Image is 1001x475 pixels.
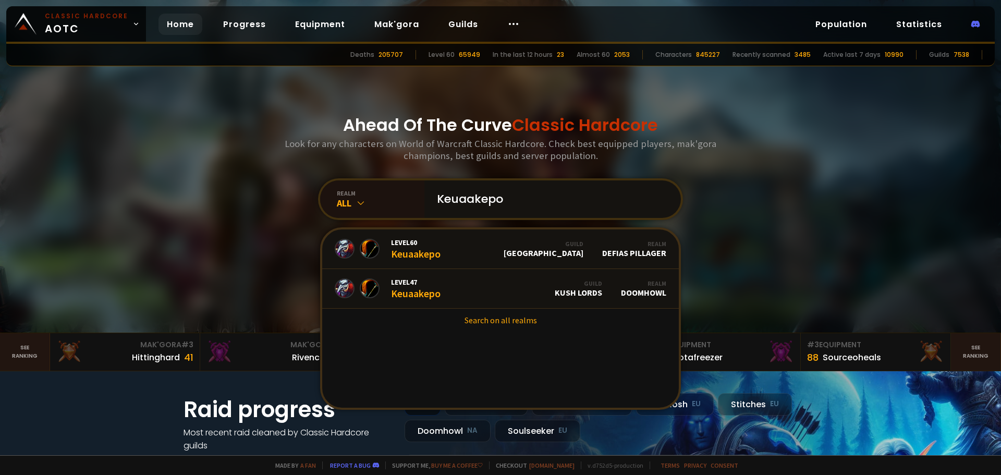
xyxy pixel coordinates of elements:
[467,425,478,436] small: NA
[184,453,251,465] a: See all progress
[823,351,881,364] div: Sourceoheals
[322,229,679,269] a: Level60KeuaakepoGuild[GEOGRAPHIC_DATA]RealmDefias Pillager
[555,279,602,298] div: Kush Lords
[718,393,792,416] div: Stitches
[440,14,486,35] a: Guilds
[692,399,701,409] small: EU
[489,461,575,469] span: Checkout
[6,6,146,42] a: Classic HardcoreAOTC
[366,14,428,35] a: Mak'gora
[343,113,658,138] h1: Ahead Of The Curve
[770,399,779,409] small: EU
[711,461,738,469] a: Consent
[459,50,480,59] div: 65949
[45,11,128,36] span: AOTC
[391,238,441,260] div: Keuaakepo
[56,339,193,350] div: Mak'Gora
[651,333,801,371] a: #2Equipment88Notafreezer
[429,50,455,59] div: Level 60
[581,461,643,469] span: v. d752d5 - production
[391,277,441,300] div: Keuaakepo
[614,50,630,59] div: 2053
[885,50,904,59] div: 10990
[512,113,658,137] span: Classic Hardcore
[206,339,344,350] div: Mak'Gora
[495,420,580,442] div: Soulseeker
[184,350,193,364] div: 41
[431,180,668,218] input: Search a character...
[280,138,721,162] h3: Look for any characters on World of Warcraft Classic Hardcore. Check best equipped players, mak'g...
[929,50,949,59] div: Guilds
[215,14,274,35] a: Progress
[200,333,350,371] a: Mak'Gora#2Rivench100
[322,269,679,309] a: Level47KeuaakepoGuildKush LordsRealmDoomhowl
[636,393,714,416] div: Nek'Rosh
[184,393,392,426] h1: Raid progress
[379,50,403,59] div: 205707
[132,351,180,364] div: Hittinghard
[602,240,666,248] div: Realm
[696,50,720,59] div: 845227
[405,420,491,442] div: Doomhowl
[504,240,583,258] div: [GEOGRAPHIC_DATA]
[558,425,567,436] small: EU
[330,461,371,469] a: Report a bug
[158,14,202,35] a: Home
[50,333,200,371] a: Mak'Gora#3Hittinghard41
[287,14,353,35] a: Equipment
[269,461,316,469] span: Made by
[529,461,575,469] a: [DOMAIN_NAME]
[807,339,819,350] span: # 3
[621,279,666,298] div: Doomhowl
[733,50,790,59] div: Recently scanned
[431,461,483,469] a: Buy me a coffee
[45,11,128,21] small: Classic Hardcore
[555,279,602,287] div: Guild
[181,339,193,350] span: # 3
[493,50,553,59] div: In the last 12 hours
[801,333,951,371] a: #3Equipment88Sourceoheals
[391,238,441,247] span: Level 60
[655,50,692,59] div: Characters
[951,333,1001,371] a: Seeranking
[673,351,723,364] div: Notafreezer
[807,350,819,364] div: 88
[292,351,325,364] div: Rivench
[657,339,794,350] div: Equipment
[807,14,875,35] a: Population
[684,461,706,469] a: Privacy
[577,50,610,59] div: Almost 60
[621,279,666,287] div: Realm
[954,50,969,59] div: 7538
[795,50,811,59] div: 3485
[385,461,483,469] span: Support me,
[888,14,950,35] a: Statistics
[557,50,564,59] div: 23
[823,50,881,59] div: Active last 7 days
[504,240,583,248] div: Guild
[602,240,666,258] div: Defias Pillager
[300,461,316,469] a: a fan
[337,197,424,209] div: All
[661,461,680,469] a: Terms
[350,50,374,59] div: Deaths
[337,189,424,197] div: realm
[807,339,944,350] div: Equipment
[391,277,441,287] span: Level 47
[322,309,679,332] a: Search on all realms
[184,426,392,452] h4: Most recent raid cleaned by Classic Hardcore guilds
